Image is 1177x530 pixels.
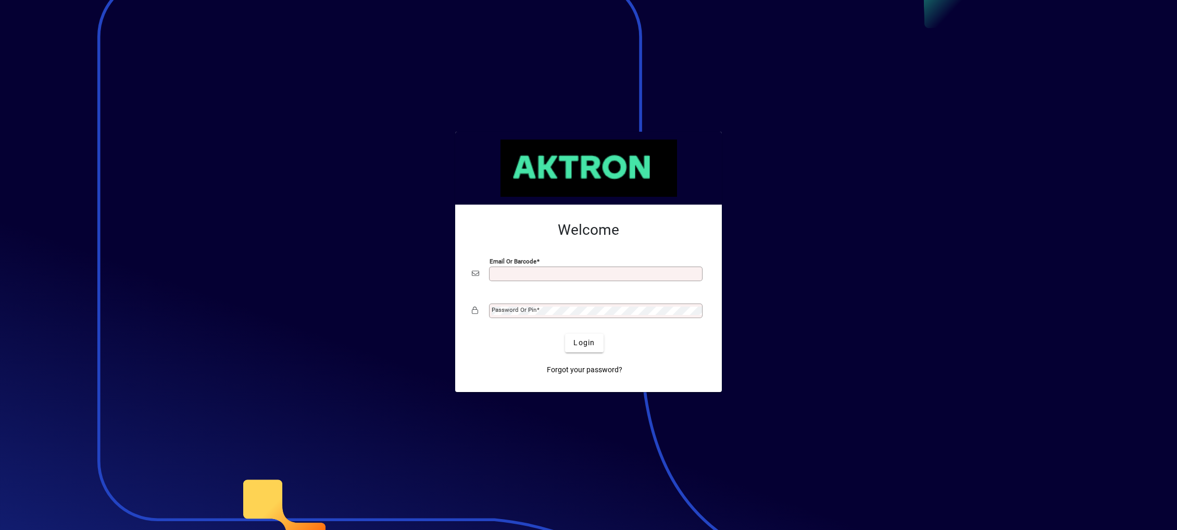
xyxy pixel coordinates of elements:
[490,257,536,264] mat-label: Email or Barcode
[492,306,536,313] mat-label: Password or Pin
[565,334,603,352] button: Login
[472,221,705,239] h2: Welcome
[543,361,627,380] a: Forgot your password?
[573,337,595,348] span: Login
[547,364,622,375] span: Forgot your password?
